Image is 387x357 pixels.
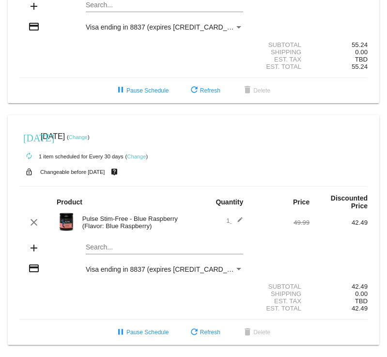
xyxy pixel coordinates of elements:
strong: Discounted Price [331,194,368,210]
div: Subtotal [251,41,310,48]
a: Change [69,134,88,140]
mat-icon: clear [28,217,40,228]
div: 42.49 [310,219,368,226]
span: 1 [226,217,243,224]
span: Pause Schedule [115,87,169,94]
button: Refresh [181,82,228,99]
div: Est. Tax [251,56,310,63]
div: 49.99 [251,219,310,226]
span: Refresh [188,87,220,94]
span: Delete [242,329,270,336]
mat-icon: credit_card [28,21,40,32]
div: Est. Total [251,305,310,312]
mat-icon: autorenew [23,151,35,162]
mat-icon: edit [232,217,243,228]
span: Delete [242,87,270,94]
small: ( ) [67,134,90,140]
small: ( ) [125,154,148,159]
mat-icon: refresh [188,85,200,96]
mat-icon: live_help [108,166,120,178]
a: Change [127,154,146,159]
div: Est. Tax [251,297,310,305]
span: TBD [355,297,368,305]
span: Pause Schedule [115,329,169,336]
input: Search... [86,244,243,251]
img: PulseSF-20S-Blue-Raspb-Transp.png [57,212,76,232]
button: Pause Schedule [107,324,176,341]
mat-icon: [DATE] [23,131,35,143]
strong: Price [293,198,310,206]
div: 42.49 [310,283,368,290]
div: Shipping [251,290,310,297]
span: TBD [355,56,368,63]
mat-icon: credit_card [28,263,40,274]
mat-select: Payment Method [86,23,243,31]
button: Delete [234,82,278,99]
button: Delete [234,324,278,341]
button: Pause Schedule [107,82,176,99]
span: 0.00 [355,290,368,297]
span: 55.24 [352,63,368,70]
mat-icon: pause [115,85,126,96]
mat-icon: pause [115,327,126,339]
div: Shipping [251,48,310,56]
mat-icon: delete [242,85,253,96]
small: 1 item scheduled for Every 30 days [19,154,124,159]
span: Visa ending in 8837 (expires [CREDIT_CARD_DATA]) [86,265,248,273]
mat-icon: delete [242,327,253,339]
span: Refresh [188,329,220,336]
span: 0.00 [355,48,368,56]
mat-icon: add [28,0,40,12]
strong: Quantity [216,198,243,206]
span: Visa ending in 8837 (expires [CREDIT_CARD_DATA]) [86,23,248,31]
small: Changeable before [DATE] [40,169,105,175]
div: Subtotal [251,283,310,290]
div: Est. Total [251,63,310,70]
input: Search... [86,1,243,9]
button: Refresh [181,324,228,341]
mat-icon: lock_open [23,166,35,178]
div: Pulse Stim-Free - Blue Raspberry (Flavor: Blue Raspberry) [77,215,194,230]
div: 55.24 [310,41,368,48]
mat-icon: add [28,242,40,254]
mat-select: Payment Method [86,265,243,273]
mat-icon: refresh [188,327,200,339]
span: 42.49 [352,305,368,312]
strong: Product [57,198,82,206]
